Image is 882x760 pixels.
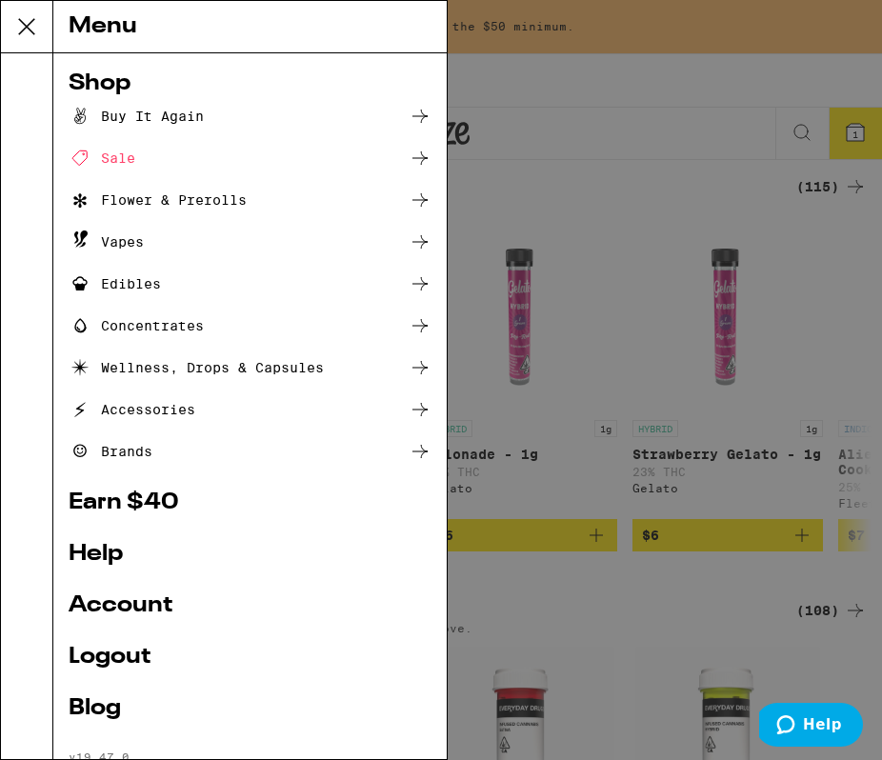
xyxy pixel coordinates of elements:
a: Buy It Again [69,105,431,128]
a: Blog [69,697,431,720]
a: Sale [69,147,431,170]
div: Concentrates [69,314,204,337]
a: Brands [69,440,431,463]
a: Wellness, Drops & Capsules [69,356,431,379]
div: Sale [69,147,135,170]
div: Accessories [69,398,195,421]
a: Shop [69,72,431,95]
a: Edibles [69,272,431,295]
div: Menu [53,1,447,53]
div: Vapes [69,230,144,253]
div: Buy It Again [69,105,204,128]
a: Concentrates [69,314,431,337]
a: Earn $ 40 [69,491,431,514]
a: Help [69,543,431,566]
a: Vapes [69,230,431,253]
a: Logout [69,646,431,669]
a: Flower & Prerolls [69,189,431,211]
div: Flower & Prerolls [69,189,247,211]
div: Brands [69,440,152,463]
a: Accessories [69,398,431,421]
div: Wellness, Drops & Capsules [69,356,324,379]
div: Edibles [69,272,161,295]
iframe: Opens a widget where you can find more information [759,703,863,750]
a: Account [69,594,431,617]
